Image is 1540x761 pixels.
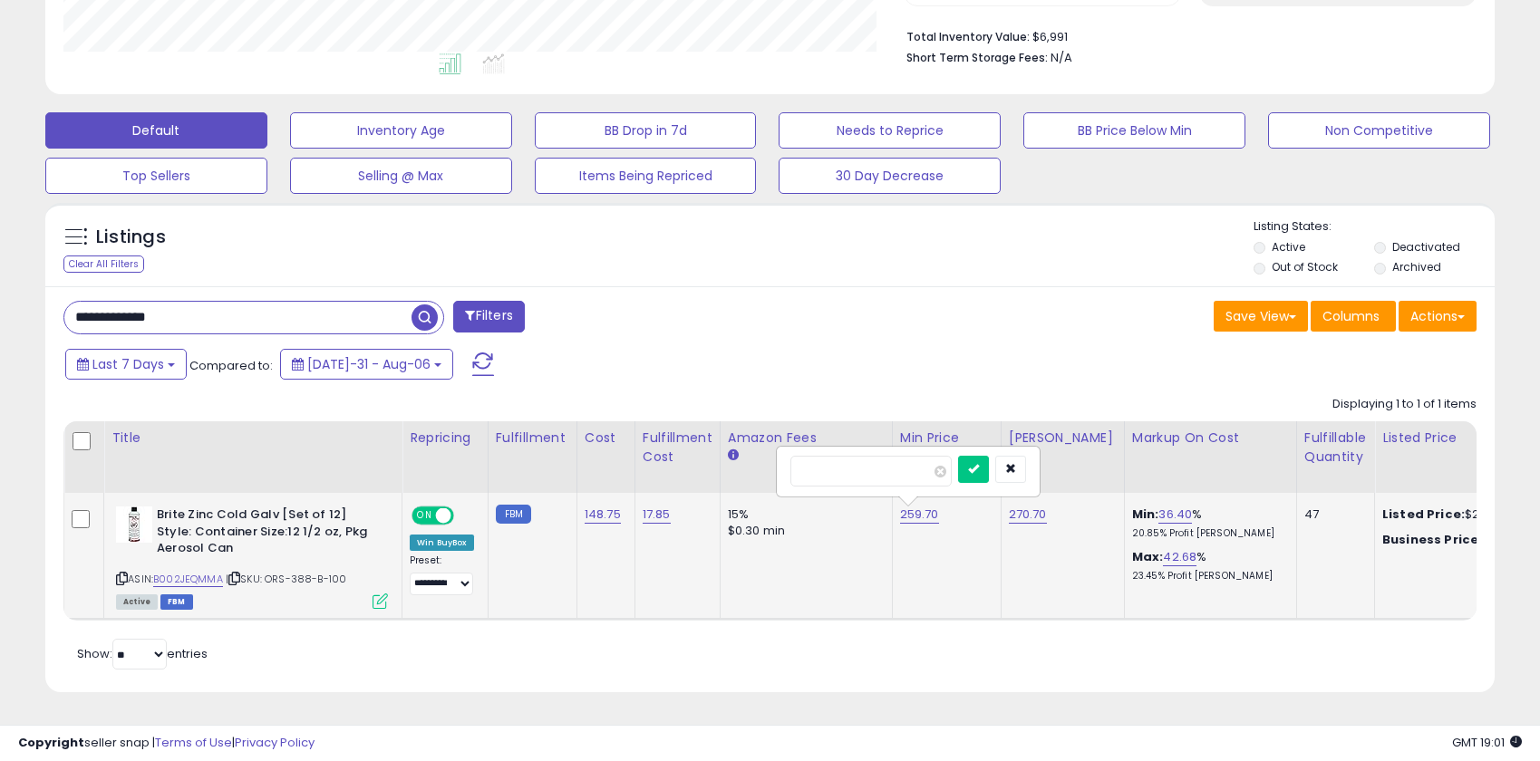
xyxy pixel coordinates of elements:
[1382,531,1482,548] b: Business Price:
[413,508,436,524] span: ON
[1392,239,1460,255] label: Deactivated
[45,112,267,149] button: Default
[1009,506,1047,524] a: 270.70
[728,523,878,539] div: $0.30 min
[585,506,621,524] a: 148.75
[496,505,531,524] small: FBM
[1132,570,1283,583] p: 23.45% Profit [PERSON_NAME]
[1132,429,1289,448] div: Markup on Cost
[1163,548,1196,566] a: 42.68
[1399,301,1477,332] button: Actions
[1254,218,1495,236] p: Listing States:
[1304,506,1361,523] div: 47
[160,594,193,610] span: FBM
[1132,549,1283,583] div: %
[1322,307,1380,325] span: Columns
[410,429,480,448] div: Repricing
[1132,527,1283,540] p: 20.85% Profit [PERSON_NAME]
[96,225,166,250] h5: Listings
[1132,506,1283,540] div: %
[111,429,394,448] div: Title
[535,112,757,149] button: BB Drop in 7d
[410,554,474,595] div: Preset:
[18,735,315,752] div: seller snap | |
[63,255,144,273] div: Clear All Filters
[1382,506,1533,523] div: $259.70
[77,645,208,662] span: Show: entries
[1272,259,1338,275] label: Out of Stock
[235,734,315,751] a: Privacy Policy
[45,158,267,194] button: Top Sellers
[779,158,1001,194] button: 30 Day Decrease
[1392,259,1441,275] label: Archived
[1382,532,1533,548] div: $259.7
[153,572,223,587] a: B002JEQMMA
[1382,506,1465,523] b: Listed Price:
[189,357,273,374] span: Compared to:
[1124,421,1296,493] th: The percentage added to the cost of goods (COGS) that forms the calculator for Min & Max prices.
[18,734,84,751] strong: Copyright
[280,349,453,380] button: [DATE]-31 - Aug-06
[728,448,739,464] small: Amazon Fees.
[116,594,158,610] span: All listings currently available for purchase on Amazon
[226,572,346,586] span: | SKU: ORS-388-B-100
[453,301,524,332] button: Filters
[1158,506,1192,524] a: 36.40
[585,429,627,448] div: Cost
[65,349,187,380] button: Last 7 Days
[906,50,1048,65] b: Short Term Storage Fees:
[535,158,757,194] button: Items Being Repriced
[451,508,480,524] span: OFF
[1132,548,1164,565] b: Max:
[1304,429,1367,467] div: Fulfillable Quantity
[155,734,232,751] a: Terms of Use
[496,429,569,448] div: Fulfillment
[116,506,388,607] div: ASIN:
[643,506,671,524] a: 17.85
[900,429,993,448] div: Min Price
[900,506,939,524] a: 259.70
[1051,49,1072,66] span: N/A
[906,29,1030,44] b: Total Inventory Value:
[290,158,512,194] button: Selling @ Max
[779,112,1001,149] button: Needs to Reprice
[1214,301,1308,332] button: Save View
[1009,429,1117,448] div: [PERSON_NAME]
[1023,112,1245,149] button: BB Price Below Min
[92,355,164,373] span: Last 7 Days
[728,429,885,448] div: Amazon Fees
[1132,506,1159,523] b: Min:
[1272,239,1305,255] label: Active
[1382,429,1539,448] div: Listed Price
[410,535,474,551] div: Win BuyBox
[643,429,712,467] div: Fulfillment Cost
[1332,396,1477,413] div: Displaying 1 to 1 of 1 items
[157,506,377,562] b: Brite Zinc Cold Galv [Set of 12] Style: Container Size:12 1/2 oz, Pkg Aerosol Can
[906,24,1463,46] li: $6,991
[116,506,152,543] img: 41ei7SwTpFL._SL40_.jpg
[1452,734,1522,751] span: 2025-08-14 19:01 GMT
[1268,112,1490,149] button: Non Competitive
[307,355,431,373] span: [DATE]-31 - Aug-06
[1311,301,1396,332] button: Columns
[290,112,512,149] button: Inventory Age
[728,506,878,523] div: 15%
